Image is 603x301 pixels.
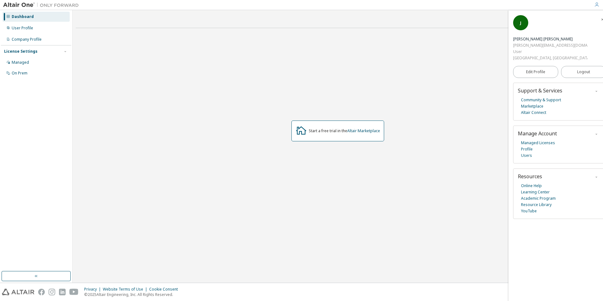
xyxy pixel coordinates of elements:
a: Online Help [521,183,542,189]
a: Profile [521,146,533,152]
img: facebook.svg [38,289,45,295]
img: Altair One [3,2,82,8]
a: Managed Licenses [521,140,555,146]
span: J [520,20,521,26]
a: Community & Support [521,97,561,103]
p: © 2025 Altair Engineering, Inc. All Rights Reserved. [84,292,182,297]
span: Logout [577,69,590,75]
span: Edit Profile [526,69,545,74]
div: [GEOGRAPHIC_DATA], [GEOGRAPHIC_DATA] (UDLAP) [513,55,588,61]
div: Jose Rodrigo Apodaca Álvarez [513,36,588,42]
span: Support & Services [518,87,562,94]
img: youtube.svg [69,289,79,295]
img: instagram.svg [49,289,55,295]
div: On Prem [12,71,27,76]
a: Altair Connect [521,109,546,116]
a: Marketplace [521,103,543,109]
span: Resources [518,173,542,180]
a: Altair Marketplace [347,128,380,133]
div: Start a free trial in the [309,128,380,133]
div: User Profile [12,26,33,31]
div: Cookie Consent [149,287,182,292]
span: Manage Account [518,130,557,137]
a: Academic Program [521,195,556,202]
div: Website Terms of Use [103,287,149,292]
div: Privacy [84,287,103,292]
img: linkedin.svg [59,289,66,295]
div: Company Profile [12,37,42,42]
div: License Settings [4,49,38,54]
a: Resource Library [521,202,552,208]
a: Users [521,152,532,159]
a: Learning Center [521,189,550,195]
div: Dashboard [12,14,34,19]
img: altair_logo.svg [2,289,34,295]
div: Managed [12,60,29,65]
a: Edit Profile [513,66,558,78]
div: User [513,49,588,55]
a: YouTube [521,208,537,214]
div: [PERSON_NAME][EMAIL_ADDRESS][DOMAIN_NAME] [513,42,588,49]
